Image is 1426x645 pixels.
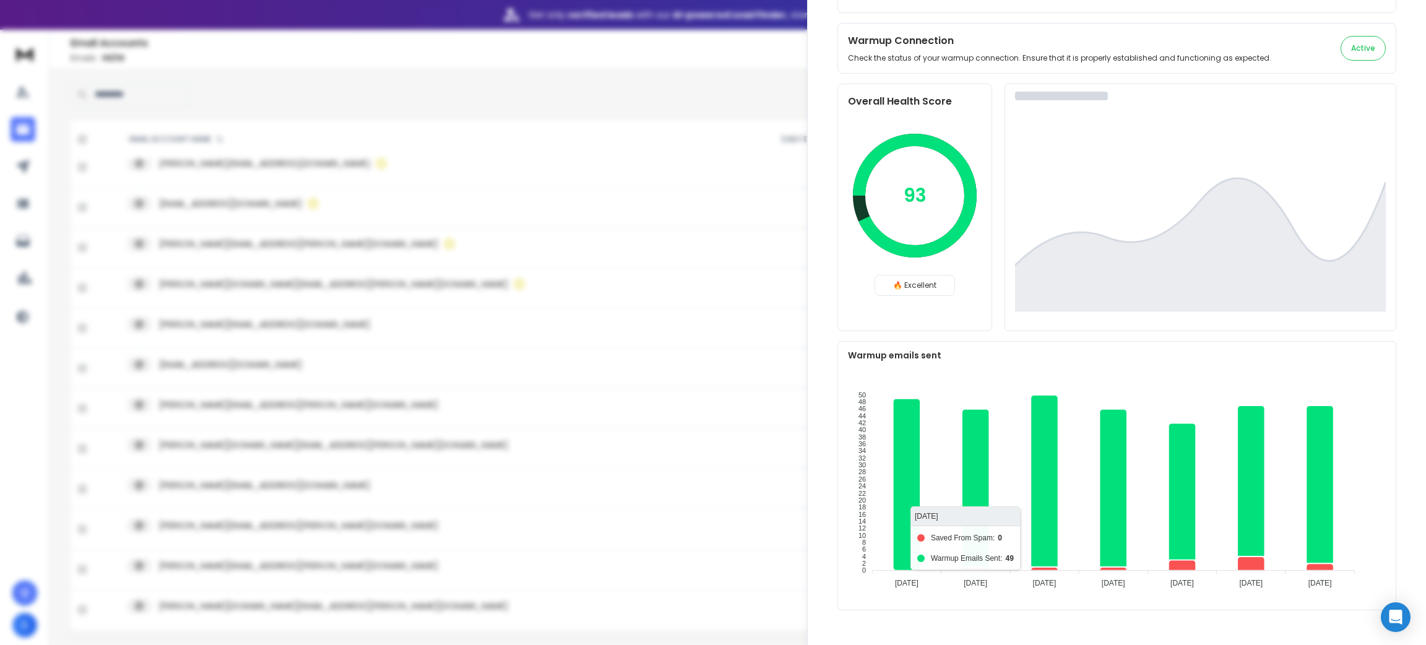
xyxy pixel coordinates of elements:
tspan: 40 [858,426,866,433]
tspan: 24 [858,482,866,490]
tspan: 30 [858,461,866,469]
tspan: 20 [858,496,866,504]
tspan: [DATE] [1308,579,1332,587]
tspan: 42 [858,419,866,426]
p: Warmup emails sent [848,349,1386,361]
tspan: 28 [858,468,866,475]
tspan: [DATE] [1033,579,1057,587]
tspan: 16 [858,511,866,518]
tspan: [DATE] [895,579,918,587]
tspan: [DATE] [1239,579,1263,587]
tspan: 50 [858,391,866,399]
div: Open Intercom Messenger [1381,602,1411,632]
tspan: [DATE] [1170,579,1194,587]
tspan: 4 [862,553,866,560]
tspan: [DATE] [1102,579,1125,587]
tspan: 46 [858,405,866,412]
button: Active [1341,36,1386,61]
div: 🔥 Excellent [875,275,955,296]
h2: Warmup Connection [848,33,1271,48]
tspan: 44 [858,412,866,420]
tspan: 14 [858,517,866,525]
tspan: 34 [858,447,866,454]
tspan: 32 [858,454,866,462]
tspan: 8 [862,539,866,546]
tspan: 36 [858,440,866,448]
tspan: 22 [858,490,866,497]
h2: Overall Health Score [848,94,982,109]
tspan: [DATE] [964,579,987,587]
tspan: 12 [858,524,866,532]
tspan: 6 [862,545,866,553]
p: Check the status of your warmup connection. Ensure that it is properly established and functionin... [848,53,1271,63]
tspan: 38 [858,433,866,441]
tspan: 26 [858,475,866,483]
tspan: 0 [862,566,866,574]
tspan: 18 [858,503,866,511]
p: 93 [904,184,927,207]
tspan: 10 [858,532,866,539]
tspan: 48 [858,398,866,405]
tspan: 2 [862,560,866,567]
